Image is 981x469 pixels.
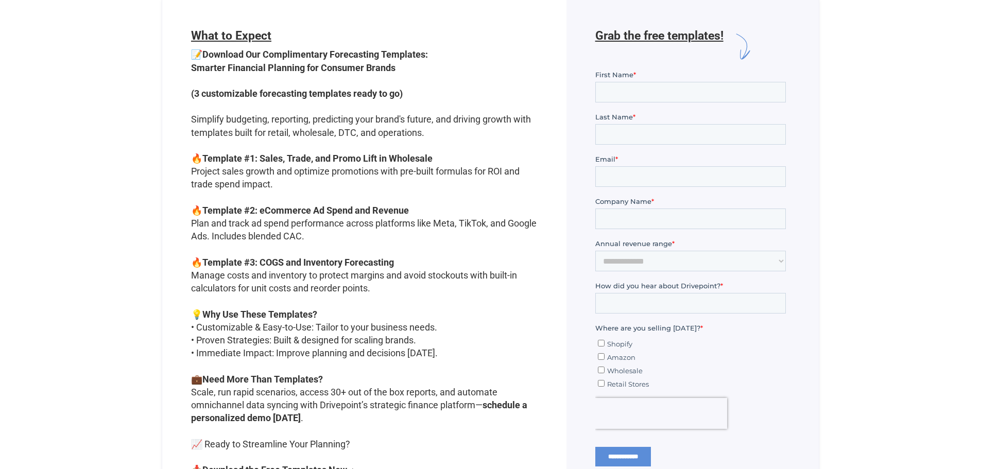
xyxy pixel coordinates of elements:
h6: Grab the free templates! [595,29,724,64]
strong: Template #2: eCommerce Ad Spend and Revenue [202,205,409,216]
strong: Need More Than Templates? [202,374,323,385]
strong: Download Our Complimentary Forecasting Templates: Smarter Financial Planning for Consumer Brands [191,49,428,73]
img: arrow [724,29,759,64]
span: What to Expect [191,29,271,43]
strong: Template #1: Sales, Trade, and Promo Lift in Wholesale [202,153,433,164]
strong: Template #3: COGS and Inventory Forecasting [202,257,394,268]
strong: (3 customizable forecasting templates ready to go) [191,88,403,99]
strong: Why Use These Templates? [202,309,317,320]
